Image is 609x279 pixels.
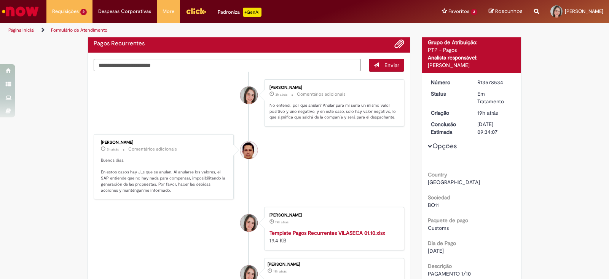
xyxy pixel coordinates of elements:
[101,140,228,145] div: [PERSON_NAME]
[428,194,450,201] b: Sociedad
[94,40,145,47] h2: Pagos Recurrentes Histórico de tíquete
[428,217,468,224] b: Paquete de pago
[477,79,513,86] div: R13578534
[428,46,516,54] div: PTP - Pagos
[273,269,287,274] span: 19h atrás
[275,92,287,97] time: 30/09/2025 10:04:50
[98,8,151,15] span: Despesas Corporativas
[428,171,447,178] b: Country
[275,220,289,224] time: 29/09/2025 17:21:41
[428,224,449,231] span: Customs
[428,61,516,69] div: [PERSON_NAME]
[275,92,287,97] span: 3h atrás
[425,120,472,136] dt: Conclusão Estimada
[428,202,439,208] span: BO11
[477,109,513,117] div: 29/09/2025 17:21:46
[489,8,523,15] a: Rascunhos
[425,109,472,117] dt: Criação
[268,262,400,267] div: [PERSON_NAME]
[269,229,385,236] a: Template Pagos Recurrentes VILASECA 01.10.xlsx
[269,103,396,120] p: No entendí, por qué anular? Anular para mí sería un mismo valor positivo y uno negativo, y en est...
[269,213,396,218] div: [PERSON_NAME]
[107,147,119,152] span: 3h atrás
[369,59,404,72] button: Enviar
[428,263,452,269] b: Descrição
[384,62,399,69] span: Enviar
[297,91,346,98] small: Comentários adicionais
[107,147,119,152] time: 30/09/2025 09:52:32
[275,220,289,224] span: 19h atrás
[51,27,107,33] a: Formulário de Atendimento
[186,5,206,17] img: click_logo_yellow_360x200.png
[80,9,87,15] span: 2
[269,85,396,90] div: [PERSON_NAME]
[240,141,258,159] div: Elkin Jezzid Rugeles Vargas
[428,240,456,247] b: Dia de Pago
[163,8,174,15] span: More
[477,109,498,116] span: 19h atrás
[240,87,258,104] div: Bruna De Lima
[565,8,603,14] span: [PERSON_NAME]
[471,9,477,15] span: 3
[273,269,287,274] time: 29/09/2025 17:21:46
[269,229,396,244] div: 19.4 KB
[243,8,261,17] p: +GenAi
[428,179,480,186] span: [GEOGRAPHIC_DATA]
[425,90,472,98] dt: Status
[1,4,40,19] img: ServiceNow
[428,247,444,254] span: [DATE]
[218,8,261,17] div: Padroniza
[477,109,498,116] time: 29/09/2025 17:21:46
[128,146,177,152] small: Comentários adicionais
[477,90,513,105] div: Em Tratamento
[448,8,469,15] span: Favoritos
[394,39,404,49] button: Adicionar anexos
[101,157,228,193] p: Buenos días. En estos casos hay JLs que se anulan. Al anularse los valores, el SAP entiende que n...
[495,8,523,15] span: Rascunhos
[94,59,361,72] textarea: Digite sua mensagem aqui...
[428,54,516,61] div: Analista responsável:
[240,214,258,232] div: Bruna De Lima
[52,8,79,15] span: Requisições
[477,120,513,136] div: [DATE] 09:34:07
[428,38,516,46] div: Grupo de Atribuição:
[428,270,471,277] span: PAGAMENTO 1/10
[8,27,35,33] a: Página inicial
[425,79,472,86] dt: Número
[6,23,400,37] ul: Trilhas de página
